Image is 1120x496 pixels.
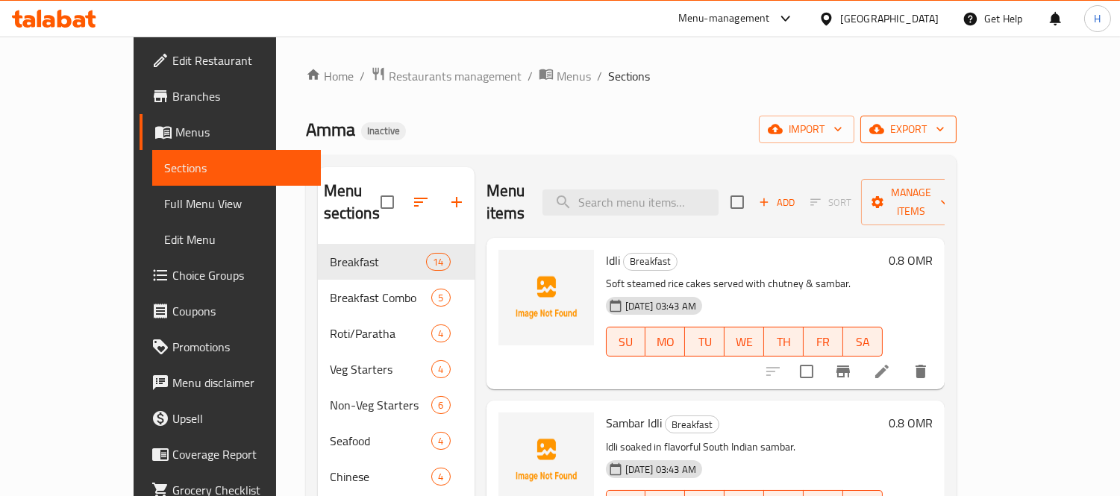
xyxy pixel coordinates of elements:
[306,113,355,146] span: Amma
[753,191,801,214] span: Add item
[318,351,475,387] div: Veg Starters4
[678,10,770,28] div: Menu-management
[613,331,640,353] span: SU
[810,331,837,353] span: FR
[685,327,725,357] button: TU
[140,257,321,293] a: Choice Groups
[330,253,427,271] span: Breakfast
[432,327,449,341] span: 4
[432,291,449,305] span: 5
[140,401,321,436] a: Upsell
[140,43,321,78] a: Edit Restaurant
[764,327,804,357] button: TH
[759,116,854,143] button: import
[318,316,475,351] div: Roti/Paratha4
[431,432,450,450] div: items
[439,184,475,220] button: Add section
[608,67,651,85] span: Sections
[330,360,432,378] span: Veg Starters
[330,468,432,486] span: Chinese
[140,293,321,329] a: Coupons
[889,412,933,433] h6: 0.8 OMR
[873,183,949,221] span: Manage items
[371,66,522,86] a: Restaurants management
[1094,10,1101,27] span: H
[619,299,702,313] span: [DATE] 03:43 AM
[730,331,758,353] span: WE
[431,396,450,414] div: items
[432,434,449,448] span: 4
[498,250,594,345] img: Idli
[804,327,843,357] button: FR
[557,67,591,85] span: Menus
[606,249,620,271] span: Idli
[140,365,321,401] a: Menu disclaimer
[172,374,309,392] span: Menu disclaimer
[872,120,945,139] span: export
[164,195,309,213] span: Full Menu View
[432,362,449,377] span: 4
[528,67,533,85] li: /
[330,396,432,414] span: Non-Veg Starters
[432,470,449,484] span: 4
[624,253,677,270] span: Breakfast
[619,462,702,477] span: [DATE] 03:43 AM
[361,125,406,137] span: Inactive
[771,120,842,139] span: import
[597,67,602,85] li: /
[172,51,309,69] span: Edit Restaurant
[431,360,450,378] div: items
[432,398,449,412] span: 6
[172,87,309,105] span: Branches
[860,116,957,143] button: export
[330,289,432,307] span: Breakfast Combo
[840,10,939,27] div: [GEOGRAPHIC_DATA]
[606,412,662,434] span: Sambar Idli
[172,338,309,356] span: Promotions
[665,415,719,433] div: Breakfast
[861,179,961,225] button: Manage items
[542,189,719,216] input: search
[318,244,475,280] div: Breakfast14
[651,331,679,353] span: MO
[360,67,365,85] li: /
[431,324,450,342] div: items
[330,324,432,342] span: Roti/Paratha
[666,416,719,433] span: Breakfast
[172,266,309,284] span: Choice Groups
[306,67,354,85] a: Home
[389,67,522,85] span: Restaurants management
[318,459,475,495] div: Chinese4
[757,194,797,211] span: Add
[873,362,891,380] a: Edit menu item
[318,280,475,316] div: Breakfast Combo5
[152,222,321,257] a: Edit Menu
[606,274,883,293] p: Soft steamed rice cakes served with chutney & sambar.
[330,432,432,450] span: Seafood
[431,289,450,307] div: items
[825,354,861,389] button: Branch-specific-item
[318,387,475,423] div: Non-Veg Starters6
[426,253,450,271] div: items
[889,250,933,271] h6: 0.8 OMR
[487,180,525,225] h2: Menu items
[539,66,591,86] a: Menus
[722,186,753,218] span: Select section
[164,159,309,177] span: Sections
[606,327,646,357] button: SU
[849,331,877,353] span: SA
[753,191,801,214] button: Add
[903,354,939,389] button: delete
[372,186,403,218] span: Select all sections
[691,331,719,353] span: TU
[791,356,822,387] span: Select to update
[172,409,309,427] span: Upsell
[843,327,883,357] button: SA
